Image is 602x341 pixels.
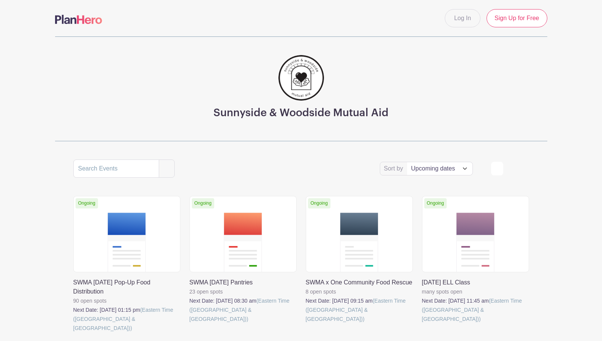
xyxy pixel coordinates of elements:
h3: Sunnyside & Woodside Mutual Aid [213,107,389,120]
img: logo-507f7623f17ff9eddc593b1ce0a138ce2505c220e1c5a4e2b4648c50719b7d32.svg [55,15,102,24]
div: order and view [491,162,529,175]
a: Log In [445,9,480,27]
img: 256.png [278,55,324,101]
input: Search Events [73,159,159,178]
label: Sort by [384,164,406,173]
a: Sign Up for Free [487,9,547,27]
